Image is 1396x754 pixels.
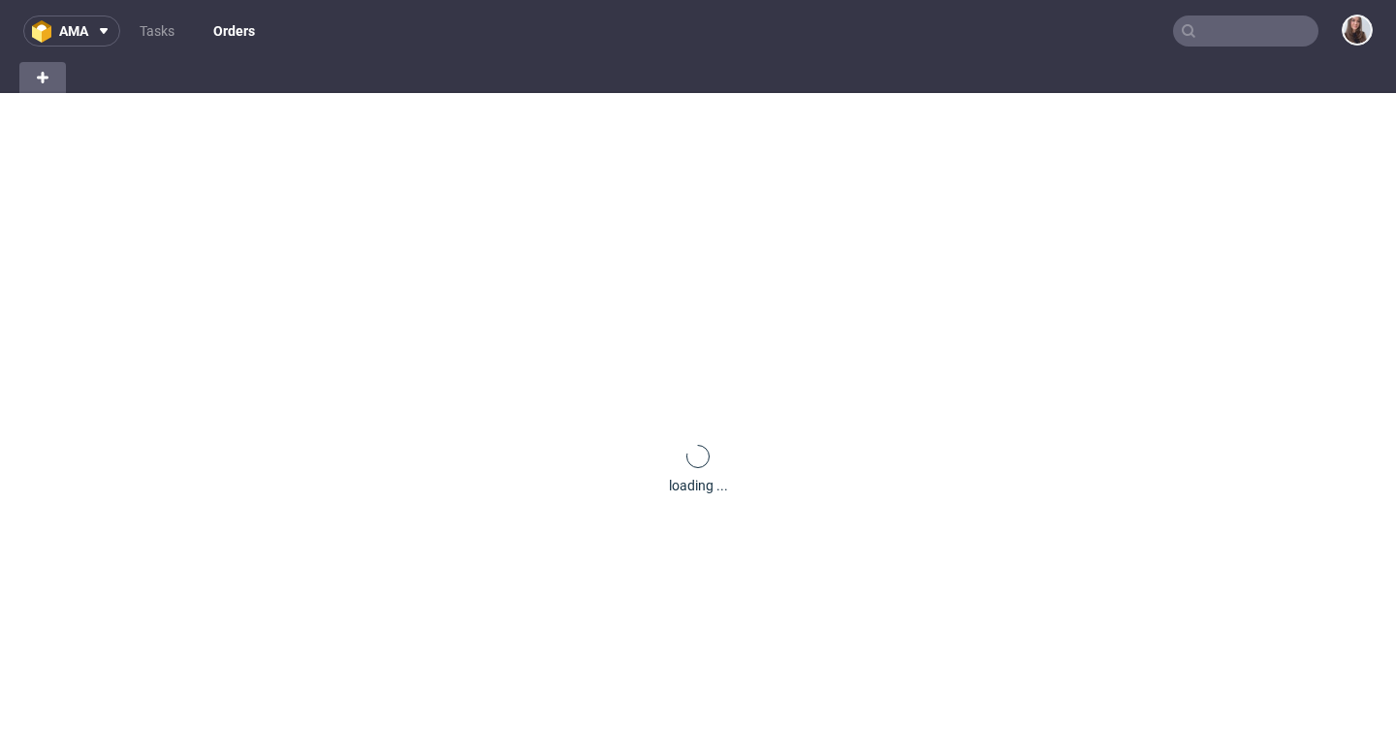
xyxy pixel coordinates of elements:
a: Orders [202,16,267,47]
button: ama [23,16,120,47]
div: loading ... [669,476,728,495]
img: logo [32,20,59,43]
span: ama [59,24,88,38]
a: Tasks [128,16,186,47]
img: Sandra Beśka [1344,16,1371,44]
